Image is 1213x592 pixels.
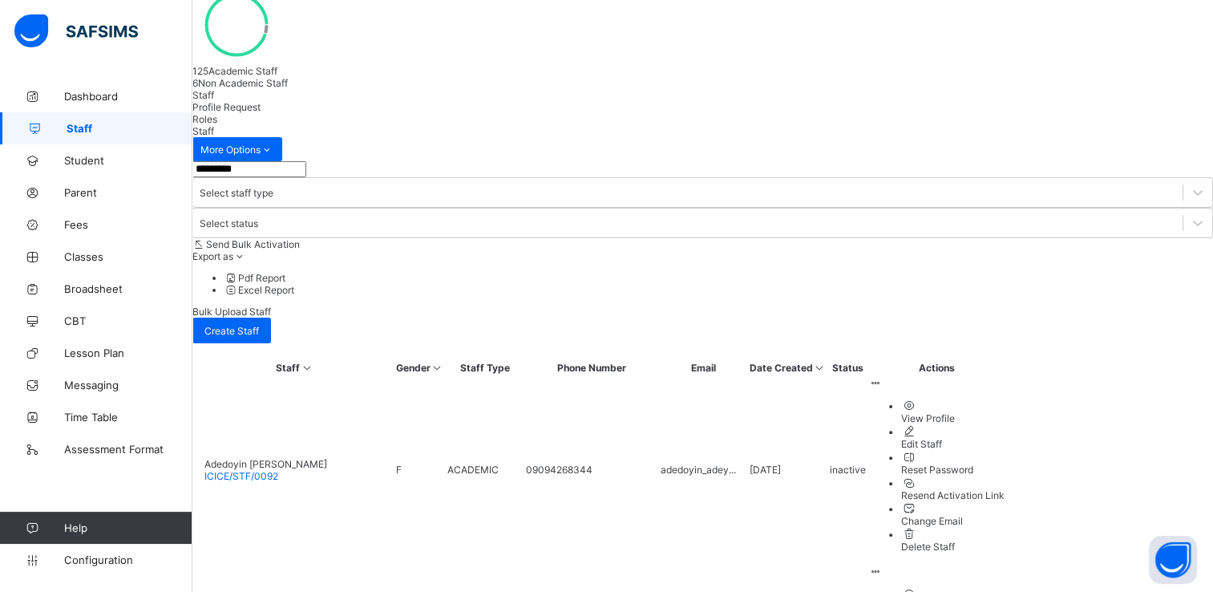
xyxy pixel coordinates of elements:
[64,90,192,103] span: Dashboard
[749,376,827,563] td: [DATE]
[192,65,208,77] span: 125
[64,553,192,566] span: Configuration
[525,376,658,563] td: 09094268344
[192,125,214,137] span: Staff
[830,464,866,476] span: inactive
[300,362,313,374] i: Sort in Ascending Order
[64,411,192,424] span: Time Table
[660,361,747,375] th: Email
[813,362,827,374] i: Sort in Ascending Order
[447,361,524,375] th: Staff Type
[200,217,258,229] div: Select status
[192,113,217,125] span: Roles
[14,14,138,48] img: safsims
[64,154,192,167] span: Student
[224,284,1213,296] li: dropdown-list-item-null-1
[204,325,259,337] span: Create Staff
[1149,536,1197,584] button: Open asap
[64,186,192,199] span: Parent
[198,77,288,89] span: Non Academic Staff
[64,443,192,456] span: Assessment Format
[224,272,1213,284] li: dropdown-list-item-null-0
[200,187,273,199] div: Select staff type
[192,89,214,101] span: Staff
[64,314,192,327] span: CBT
[64,218,192,231] span: Fees
[395,376,445,563] td: F
[196,361,394,375] th: Staff
[67,122,192,135] span: Staff
[208,65,277,77] span: Academic Staff
[200,144,274,156] span: More Options
[64,521,192,534] span: Help
[901,438,1005,450] div: Edit Staff
[901,464,1005,476] div: Reset Password
[192,306,271,318] span: Bulk Upload Staff
[206,238,300,250] span: Send Bulk Activation
[868,361,1005,375] th: Actions
[431,362,444,374] i: Sort in Ascending Order
[192,250,233,262] span: Export as
[64,347,192,359] span: Lesson Plan
[192,101,261,113] span: Profile Request
[204,458,327,470] span: Adedoyin [PERSON_NAME]
[395,361,445,375] th: Gender
[525,361,658,375] th: Phone Number
[447,376,524,563] td: ACADEMIC
[192,77,198,89] span: 6
[660,376,747,563] td: adedoyin_adey...
[901,541,1005,553] div: Delete Staff
[749,361,827,375] th: Date Created
[901,489,1005,501] div: Resend Activation Link
[901,412,1005,424] div: View Profile
[829,361,867,375] th: Status
[64,282,192,295] span: Broadsheet
[64,379,192,391] span: Messaging
[901,515,1005,527] div: Change Email
[64,250,192,263] span: Classes
[204,470,278,482] span: ICICE/STF/0092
